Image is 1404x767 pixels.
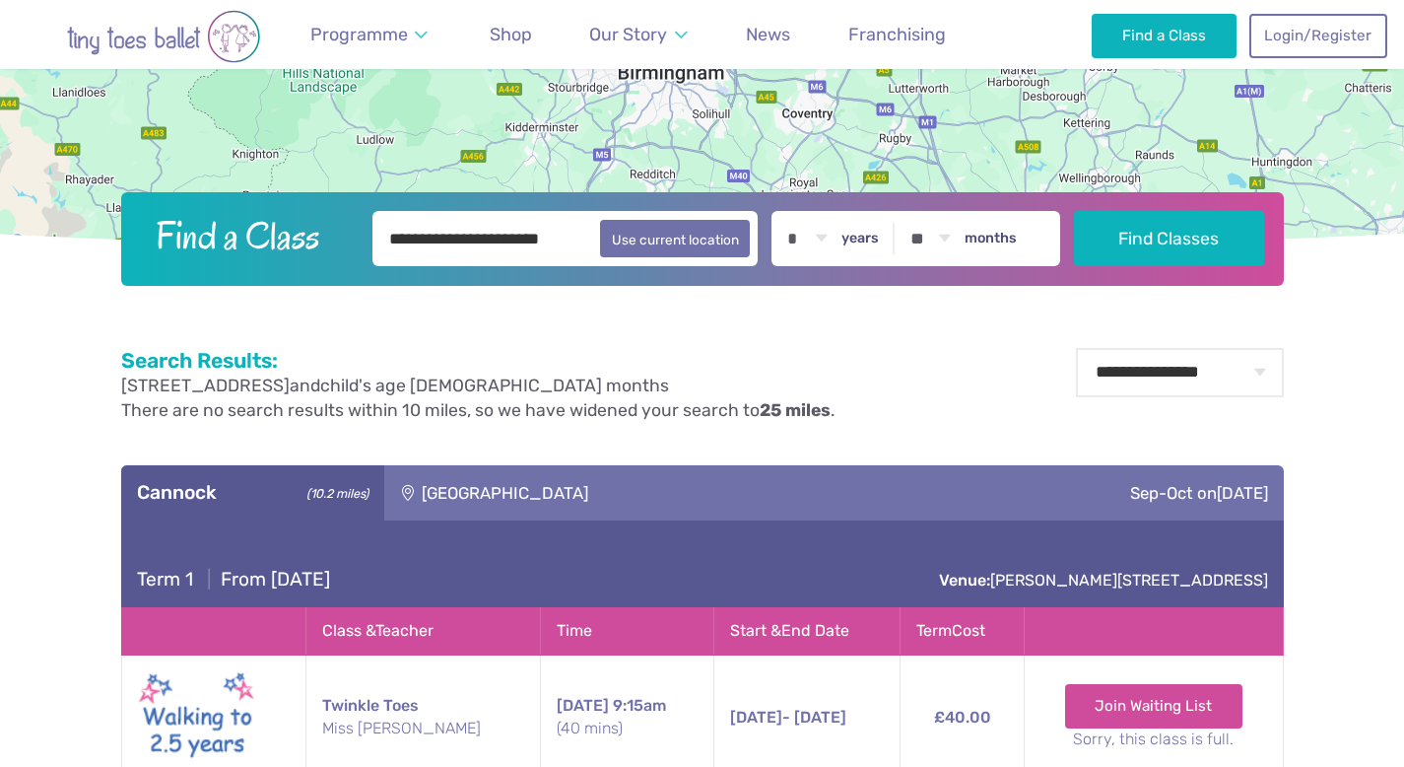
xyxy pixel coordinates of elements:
div: Sep-Oct on [893,465,1284,521]
a: Our Story [580,13,697,57]
th: Term Cost [901,608,1025,655]
span: [DATE] [1217,483,1268,503]
a: Login/Register [1249,14,1387,57]
h2: Search Results: [121,348,835,374]
label: years [841,230,879,247]
img: Google [5,230,70,255]
span: News [746,24,790,44]
div: [GEOGRAPHIC_DATA] [384,465,893,521]
a: Find a Class [1092,14,1237,57]
button: Use current location [600,220,751,257]
span: - [DATE] [730,708,846,727]
span: [DATE] [557,696,609,715]
small: (10.2 miles) [300,481,368,502]
small: Miss [PERSON_NAME] [322,718,524,739]
small: (40 mins) [557,718,699,739]
span: [DATE] [730,708,782,727]
h3: Cannock [137,481,368,505]
button: Find Classes [1074,211,1264,266]
th: Start & End Date [714,608,901,655]
a: Franchising [839,13,955,57]
strong: 25 miles [760,400,831,420]
p: and [121,374,835,398]
small: Sorry, this class is full. [1040,729,1266,750]
span: [STREET_ADDRESS] [121,376,290,395]
a: Venue:[PERSON_NAME][STREET_ADDRESS] [939,571,1268,590]
a: Open this area in Google Maps (opens a new window) [5,230,70,255]
span: Programme [310,24,408,44]
span: Term 1 [137,568,193,591]
span: Franchising [848,24,946,44]
label: months [965,230,1017,247]
span: Our Story [589,24,667,44]
img: tiny toes ballet [26,10,301,63]
th: Time [540,608,714,655]
strong: Venue: [939,571,990,590]
p: There are no search results within 10 miles, so we have widened your search to . [121,398,835,423]
a: Join Waiting List [1065,684,1243,728]
th: Class & Teacher [306,608,541,655]
a: Programme [301,13,437,57]
span: child's age [DEMOGRAPHIC_DATA] months [320,376,669,395]
a: Shop [481,13,541,57]
h4: From [DATE] [137,568,330,592]
span: Shop [490,24,532,44]
a: News [737,13,799,57]
span: | [198,568,221,591]
h2: Find a Class [140,211,359,260]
